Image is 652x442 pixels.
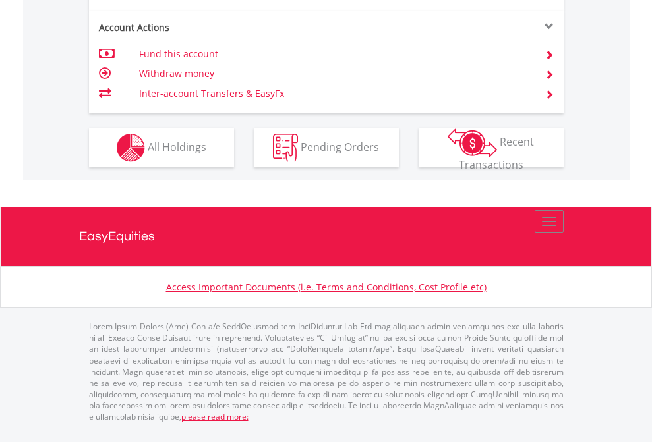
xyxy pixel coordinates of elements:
[139,84,529,103] td: Inter-account Transfers & EasyFx
[273,134,298,162] img: pending_instructions-wht.png
[79,207,574,266] a: EasyEquities
[117,134,145,162] img: holdings-wht.png
[89,321,564,422] p: Lorem Ipsum Dolors (Ame) Con a/e SeddOeiusmod tem InciDiduntut Lab Etd mag aliquaen admin veniamq...
[181,411,249,422] a: please read more:
[139,64,529,84] td: Withdraw money
[301,139,379,153] span: Pending Orders
[448,128,497,157] img: transactions-zar-wht.png
[89,128,234,167] button: All Holdings
[166,281,487,293] a: Access Important Documents (i.e. Terms and Conditions, Cost Profile etc)
[89,21,326,34] div: Account Actions
[148,139,206,153] span: All Holdings
[139,44,529,64] td: Fund this account
[254,128,399,167] button: Pending Orders
[419,128,564,167] button: Recent Transactions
